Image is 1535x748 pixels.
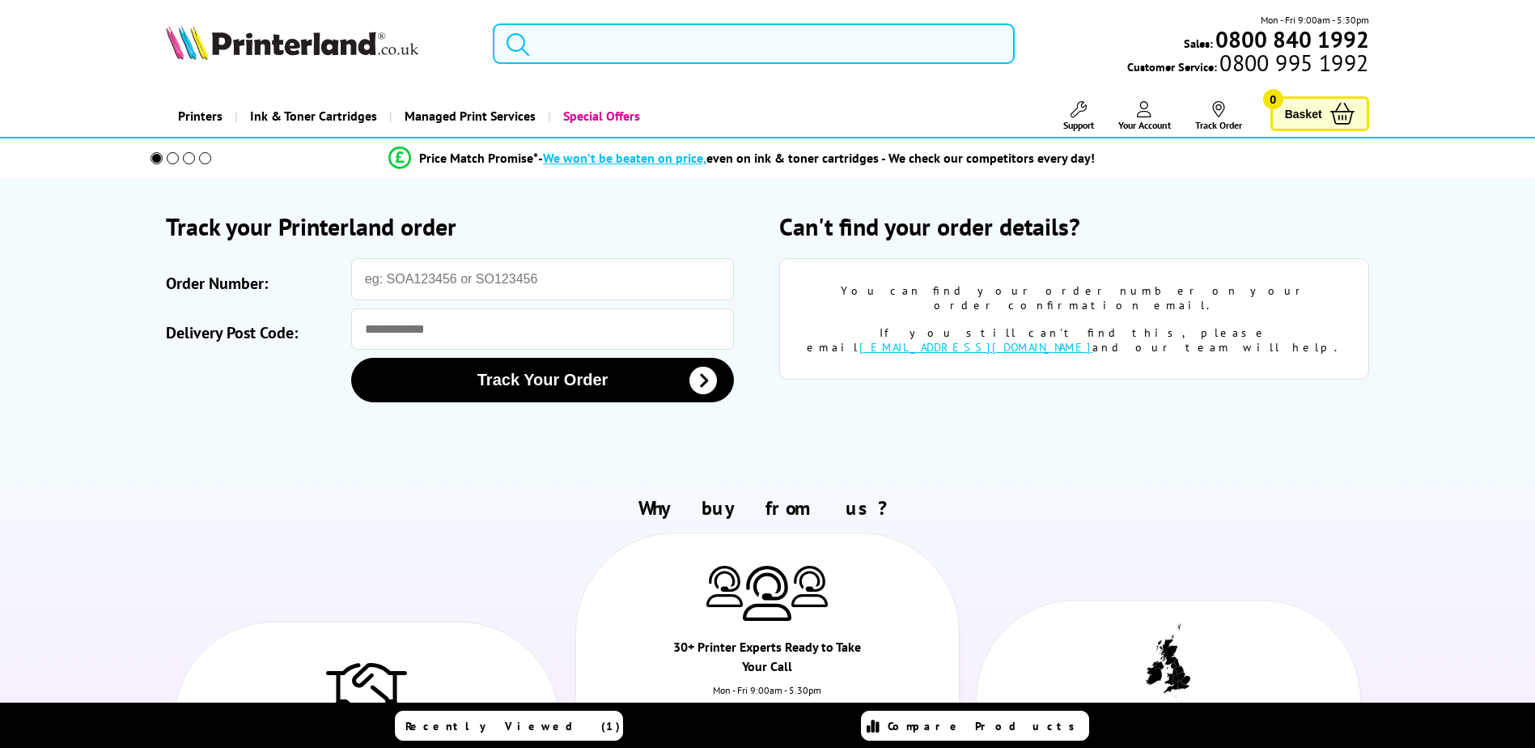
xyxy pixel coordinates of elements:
[1213,32,1369,47] a: 0800 840 1992
[888,719,1083,733] span: Compare Products
[706,566,743,607] img: Printer Experts
[861,711,1089,741] a: Compare Products
[1118,101,1171,131] a: Your Account
[1285,103,1322,125] span: Basket
[1195,101,1242,131] a: Track Order
[1217,55,1368,70] span: 0800 995 1992
[859,340,1092,355] a: [EMAIL_ADDRESS][DOMAIN_NAME]
[326,655,407,720] img: Trusted Service
[804,283,1343,312] div: You can find your order number on your order confirmation email.
[1215,24,1369,54] b: 0800 840 1992
[1146,623,1190,698] img: UK tax payer
[804,325,1343,355] div: If you still can't find this, please email and our team will help.
[166,96,235,137] a: Printers
[129,144,1356,172] li: modal_Promise
[419,150,538,166] span: Price Match Promise*
[779,210,1368,242] h2: Can't find your order details?
[1184,36,1213,51] span: Sales:
[166,24,473,63] a: Printerland Logo
[250,96,377,137] span: Ink & Toner Cartridges
[791,566,828,607] img: Printer Experts
[235,96,389,137] a: Ink & Toner Cartridges
[1261,12,1369,28] span: Mon - Fri 9:00am - 5:30pm
[548,96,652,137] a: Special Offers
[351,258,734,300] input: eg: SOA123456 or SO123456
[1063,119,1094,131] span: Support
[166,24,418,60] img: Printerland Logo
[395,711,623,741] a: Recently Viewed (1)
[743,566,791,622] img: Printer Experts
[1063,101,1094,131] a: Support
[543,150,706,166] span: We won’t be beaten on price,
[166,495,1368,521] h2: Why buy from us?
[1127,55,1368,74] span: Customer Service:
[576,684,960,712] div: Mon - Fri 9:00am - 5.30pm
[166,317,342,350] label: Delivery Post Code:
[1263,89,1283,109] span: 0
[389,96,548,137] a: Managed Print Services
[351,358,734,402] button: Track Your Order
[1270,96,1369,131] a: Basket 0
[405,719,621,733] span: Recently Viewed (1)
[672,637,863,684] div: 30+ Printer Experts Ready to Take Your Call
[1118,119,1171,131] span: Your Account
[166,266,342,300] label: Order Number:
[538,150,1095,166] div: - even on ink & toner cartridges - We check our competitors every day!
[166,210,755,242] h2: Track your Printerland order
